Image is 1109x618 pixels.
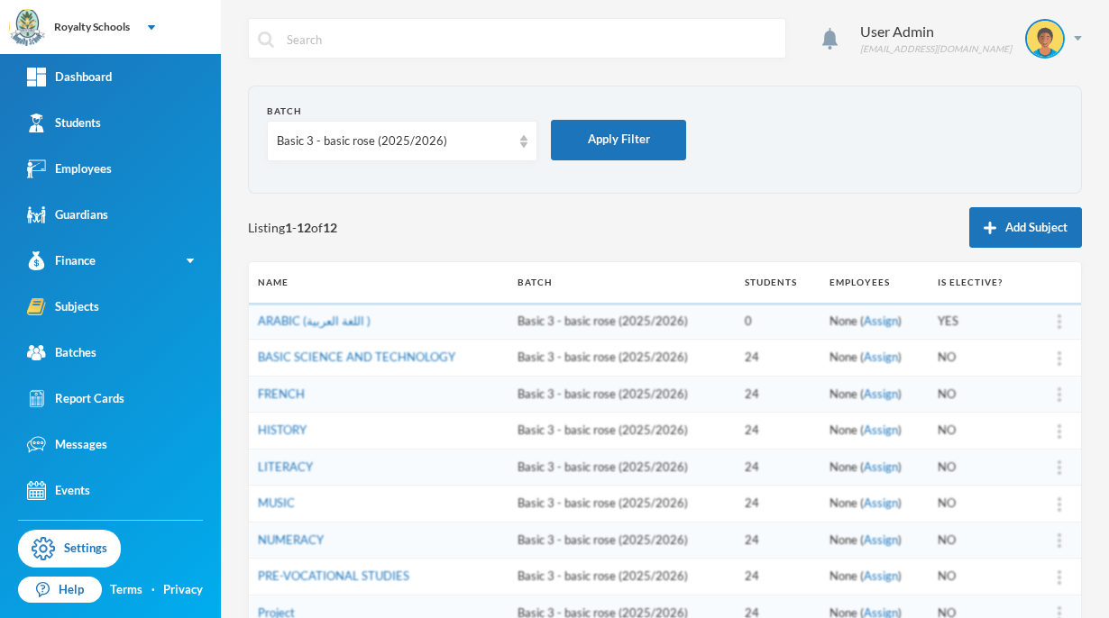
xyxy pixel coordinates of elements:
[297,220,311,235] b: 12
[509,262,736,303] th: Batch
[18,577,102,604] a: Help
[860,42,1012,56] div: [EMAIL_ADDRESS][DOMAIN_NAME]
[267,105,537,118] div: Batch
[864,459,898,474] a: Assign
[829,495,902,510] span: None ( )
[27,159,112,178] div: Employees
[54,19,130,35] div: Royalty Schools
[829,314,902,328] span: None ( )
[1058,460,1061,475] img: more_vert
[27,251,96,270] div: Finance
[736,559,820,595] td: 24
[509,559,736,595] td: Basic 3 - basic rose (2025/2026)
[864,314,898,328] a: Assign
[736,376,820,413] td: 24
[929,303,1029,340] td: YES
[27,68,112,86] div: Dashboard
[258,350,455,364] a: BASIC SCIENCE AND TECHNOLOGY
[1058,314,1061,329] img: more_vert
[929,413,1029,450] td: NO
[509,340,736,377] td: Basic 3 - basic rose (2025/2026)
[258,32,274,48] img: search
[929,486,1029,523] td: NO
[929,262,1029,303] th: Is Elective?
[929,522,1029,559] td: NO
[258,314,371,328] a: ARABIC (اللغة العربية )
[929,559,1029,595] td: NO
[18,530,121,568] a: Settings
[864,532,898,547] a: Assign
[258,495,295,510] a: MUSIC
[258,423,307,437] a: HISTORY
[509,449,736,486] td: Basic 3 - basic rose (2025/2026)
[110,581,142,599] a: Terms
[864,568,898,583] a: Assign
[929,340,1029,377] td: NO
[285,19,776,59] input: Search
[1058,570,1061,585] img: more_vert
[1058,424,1061,439] img: more_vert
[27,481,90,500] div: Events
[258,386,305,401] a: FRENCH
[736,262,820,303] th: Students
[829,386,902,401] span: None ( )
[258,568,409,583] a: PRE-VOCATIONAL STUDIES
[10,10,46,46] img: logo
[864,423,898,437] a: Assign
[27,297,99,316] div: Subjects
[736,486,820,523] td: 24
[1058,533,1061,548] img: more_vert
[736,449,820,486] td: 24
[323,220,337,235] b: 12
[829,532,902,547] span: None ( )
[509,303,736,340] td: Basic 3 - basic rose (2025/2026)
[258,532,324,547] a: NUMERACY
[820,262,929,303] th: Employees
[509,486,736,523] td: Basic 3 - basic rose (2025/2026)
[509,413,736,450] td: Basic 3 - basic rose (2025/2026)
[829,350,902,364] span: None ( )
[277,132,511,150] div: Basic 3 - basic rose (2025/2026)
[1058,387,1061,402] img: more_vert
[736,340,820,377] td: 24
[509,376,736,413] td: Basic 3 - basic rose (2025/2026)
[736,413,820,450] td: 24
[27,389,124,408] div: Report Cards
[864,495,898,510] a: Assign
[551,120,686,160] button: Apply Filter
[929,449,1029,486] td: NO
[1058,497,1061,512] img: more_vert
[27,114,101,132] div: Students
[1058,351,1061,366] img: more_vert
[27,205,108,224] div: Guardians
[864,350,898,364] a: Assign
[258,459,313,474] a: LITERACY
[27,435,107,454] div: Messages
[829,459,902,474] span: None ( )
[829,568,902,583] span: None ( )
[163,581,203,599] a: Privacy
[285,220,292,235] b: 1
[1027,21,1063,57] img: STUDENT
[736,522,820,559] td: 24
[969,207,1082,248] button: Add Subject
[27,343,96,362] div: Batches
[864,386,898,401] a: Assign
[249,262,509,303] th: Name
[736,303,820,340] td: 0
[929,376,1029,413] td: NO
[829,423,902,437] span: None ( )
[248,218,337,237] span: Listing - of
[509,522,736,559] td: Basic 3 - basic rose (2025/2026)
[860,21,1012,42] div: User Admin
[151,581,155,599] div: ·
